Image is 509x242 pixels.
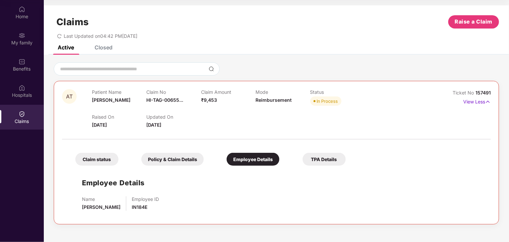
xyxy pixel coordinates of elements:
img: svg+xml;base64,PHN2ZyBpZD0iSG9tZSIgeG1sbnM9Imh0dHA6Ly93d3cudzMub3JnLzIwMDAvc3ZnIiB3aWR0aD0iMjAiIG... [19,6,25,13]
p: View Less [463,96,491,105]
span: Ticket No [453,90,475,95]
span: [PERSON_NAME] [82,204,120,210]
button: Raise a Claim [448,15,499,29]
img: svg+xml;base64,PHN2ZyBpZD0iQ2xhaW0iIHhtbG5zPSJodHRwOi8vd3d3LnczLm9yZy8yMDAwL3N2ZyIgd2lkdGg9IjIwIi... [19,111,25,117]
div: TPA Details [303,153,346,166]
div: Closed [95,44,112,51]
div: Active [58,44,74,51]
span: [DATE] [92,122,107,128]
p: Name [82,196,120,202]
span: [PERSON_NAME] [92,97,130,103]
p: Claim No [146,89,201,95]
div: Employee Details [227,153,279,166]
span: AT [66,94,73,99]
div: Claim status [75,153,118,166]
span: IN184E [132,204,147,210]
span: [DATE] [146,122,161,128]
img: svg+xml;base64,PHN2ZyB4bWxucz0iaHR0cDovL3d3dy53My5vcmcvMjAwMC9zdmciIHdpZHRoPSIxNyIgaGVpZ2h0PSIxNy... [485,98,491,105]
span: Last Updated on 04:42 PM[DATE] [64,33,137,39]
span: ₹9,453 [201,97,217,103]
p: Employee ID [132,196,159,202]
span: HI-TAG-00655... [146,97,183,103]
div: Policy & Claim Details [141,153,204,166]
h1: Claims [56,16,89,28]
span: Raise a Claim [455,18,493,26]
h1: Employee Details [82,177,145,188]
img: svg+xml;base64,PHN2ZyB3aWR0aD0iMjAiIGhlaWdodD0iMjAiIHZpZXdCb3g9IjAgMCAyMCAyMCIgZmlsbD0ibm9uZSIgeG... [19,32,25,39]
span: redo [57,33,62,39]
div: In Process [317,98,338,104]
p: Status [310,89,365,95]
span: 157491 [475,90,491,95]
img: svg+xml;base64,PHN2ZyBpZD0iQmVuZWZpdHMiIHhtbG5zPSJodHRwOi8vd3d3LnczLm9yZy8yMDAwL3N2ZyIgd2lkdGg9Ij... [19,58,25,65]
img: svg+xml;base64,PHN2ZyBpZD0iSG9zcGl0YWxzIiB4bWxucz0iaHR0cDovL3d3dy53My5vcmcvMjAwMC9zdmciIHdpZHRoPS... [19,85,25,91]
p: Updated On [146,114,201,120]
p: Claim Amount [201,89,255,95]
img: svg+xml;base64,PHN2ZyBpZD0iU2VhcmNoLTMyeDMyIiB4bWxucz0iaHR0cDovL3d3dy53My5vcmcvMjAwMC9zdmciIHdpZH... [209,66,214,72]
p: Raised On [92,114,146,120]
p: Patient Name [92,89,146,95]
p: Mode [255,89,310,95]
span: Reimbursement [255,97,292,103]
